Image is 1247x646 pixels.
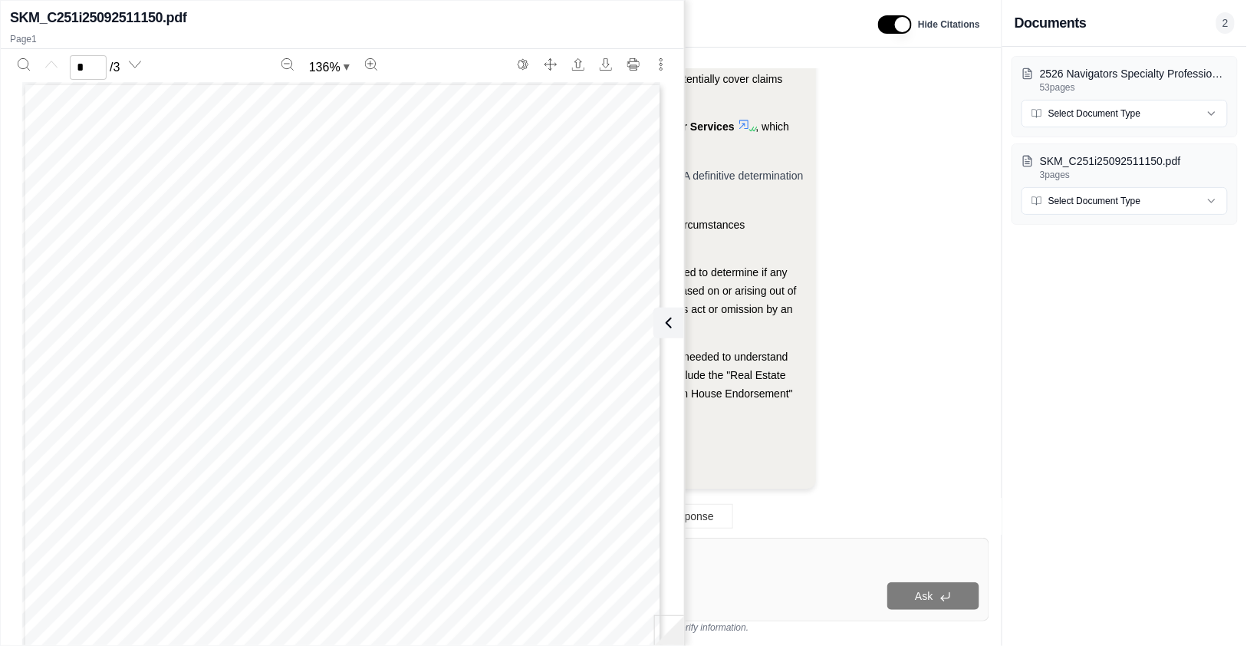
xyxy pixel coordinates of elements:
[538,52,563,77] button: Full screen
[275,52,300,77] button: Zoom out
[12,52,36,77] button: Search
[621,52,646,77] button: Print
[649,52,673,77] button: More actions
[1216,12,1235,34] span: 2
[110,58,120,77] span: / 3
[1040,169,1228,181] p: 3 pages
[915,590,933,602] span: Ask
[10,7,186,28] h2: SKM_C251i25092511150.pdf
[551,387,793,400] span: and the "Lock Box and Open House Endorsement"
[594,52,618,77] button: Download
[303,55,356,80] button: Zoom document
[566,52,591,77] button: Open file
[1040,66,1228,81] p: 2526 Navigators Specialty Professional Liability (excludes CA) Policy.pdf
[1022,153,1228,181] button: SKM_C251i25092511150.pdf3pages
[309,58,341,77] span: 136 %
[39,52,64,77] button: Previous page
[70,55,107,80] input: Enter a page number
[1015,12,1087,34] h3: Documents
[1040,153,1228,169] p: SKM_C251i25092511150.pdf
[359,285,797,334] span: excludes claims "Based on or arising out of any dishonest, intentionally wrongful, fraudulent, cr...
[1022,66,1228,94] button: 2526 Navigators Specialty Professional Liability (excludes CA) Policy.pdf53pages
[10,33,675,45] p: Page 1
[511,52,535,77] button: Switch to the dark theme
[887,582,979,610] button: Ask
[123,52,147,77] button: Next page
[918,18,980,31] span: Hide Citations
[359,52,383,77] button: Zoom in
[1040,81,1228,94] p: 53 pages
